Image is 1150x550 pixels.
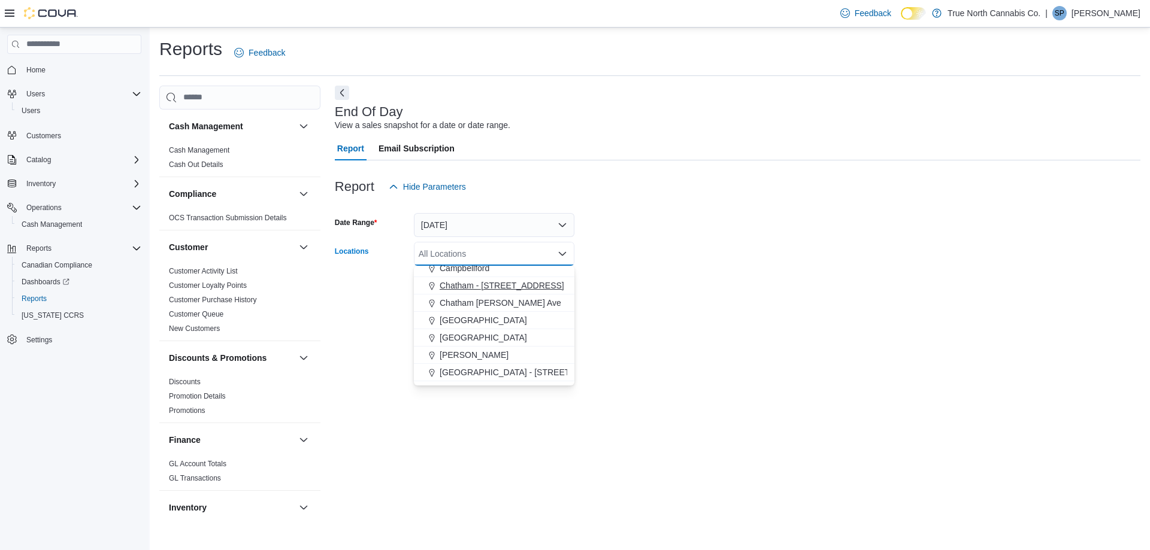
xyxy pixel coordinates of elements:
[169,502,294,513] button: Inventory
[26,244,52,253] span: Reports
[169,324,220,333] span: New Customers
[22,332,141,347] span: Settings
[414,381,574,399] button: Gravenhurst - [STREET_ADDRESS]
[22,87,141,101] span: Users
[169,120,243,132] h3: Cash Management
[335,119,510,132] div: View a sales snapshot for a date or date range.
[22,311,84,320] span: [US_STATE] CCRS
[22,177,141,191] span: Inventory
[159,457,320,490] div: Finance
[22,333,57,347] a: Settings
[229,41,290,65] a: Feedback
[22,127,141,142] span: Customers
[169,502,207,513] h3: Inventory
[22,294,47,303] span: Reports
[414,260,574,277] button: Campbellford
[2,61,146,78] button: Home
[17,104,141,118] span: Users
[169,267,238,275] a: Customer Activity List
[169,146,229,154] a: Cash Management
[169,120,294,132] button: Cash Management
[169,213,287,223] span: OCS Transaction Submission Details
[335,86,349,100] button: Next
[335,247,369,256] label: Locations
[2,175,146,192] button: Inventory
[440,262,489,274] span: Campbellford
[249,47,285,59] span: Feedback
[296,119,311,133] button: Cash Management
[169,160,223,169] span: Cash Out Details
[169,281,247,290] a: Customer Loyalty Points
[414,329,574,347] button: [GEOGRAPHIC_DATA]
[26,335,52,345] span: Settings
[17,291,52,306] a: Reports
[159,37,222,61] h1: Reports
[169,324,220,333] a: New Customers
[169,188,216,200] h3: Compliance
[22,277,69,287] span: Dashboards
[159,375,320,423] div: Discounts & Promotions
[414,277,574,294] button: Chatham - [STREET_ADDRESS]
[22,153,141,167] span: Catalog
[169,296,257,304] a: Customer Purchase History
[12,102,146,119] button: Users
[440,314,527,326] span: [GEOGRAPHIC_DATA]
[22,129,66,143] a: Customers
[169,459,226,469] span: GL Account Totals
[26,179,56,189] span: Inventory
[440,366,618,378] span: [GEOGRAPHIC_DATA] - [STREET_ADDRESS]
[22,260,92,270] span: Canadian Compliance
[414,347,574,364] button: [PERSON_NAME]
[169,460,226,468] a: GL Account Totals
[169,392,226,400] a: Promotion Details
[855,7,891,19] span: Feedback
[26,203,62,212] span: Operations
[1055,6,1064,20] span: SP
[169,309,223,319] span: Customer Queue
[169,352,267,364] h3: Discounts & Promotions
[169,241,294,253] button: Customer
[169,160,223,169] a: Cash Out Details
[169,352,294,364] button: Discounts & Promotions
[22,220,82,229] span: Cash Management
[26,65,46,75] span: Home
[440,384,576,396] span: Gravenhurst - [STREET_ADDRESS]
[12,290,146,307] button: Reports
[22,63,50,77] a: Home
[22,177,60,191] button: Inventory
[403,181,466,193] span: Hide Parameters
[2,151,146,168] button: Catalog
[12,257,146,274] button: Canadian Compliance
[169,188,294,200] button: Compliance
[17,275,141,289] span: Dashboards
[335,218,377,227] label: Date Range
[2,199,146,216] button: Operations
[169,406,205,415] span: Promotions
[22,241,141,256] span: Reports
[17,258,97,272] a: Canadian Compliance
[169,377,201,387] span: Discounts
[169,214,287,222] a: OCS Transaction Submission Details
[169,434,294,446] button: Finance
[1052,6,1067,20] div: Steven Park
[414,364,574,381] button: [GEOGRAPHIC_DATA] - [STREET_ADDRESS]
[169,474,221,482] a: GL Transactions
[414,213,574,237] button: [DATE]
[169,434,201,446] h3: Finance
[22,62,141,77] span: Home
[169,406,205,415] a: Promotions
[17,308,89,323] a: [US_STATE] CCRS
[24,7,78,19] img: Cova
[22,87,50,101] button: Users
[414,294,574,312] button: Chatham [PERSON_NAME] Ave
[12,274,146,290] a: Dashboards
[169,241,208,253] h3: Customer
[12,216,146,233] button: Cash Management
[26,155,51,165] span: Catalog
[440,332,527,344] span: [GEOGRAPHIC_DATA]
[2,240,146,257] button: Reports
[17,258,141,272] span: Canadian Compliance
[901,7,926,20] input: Dark Mode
